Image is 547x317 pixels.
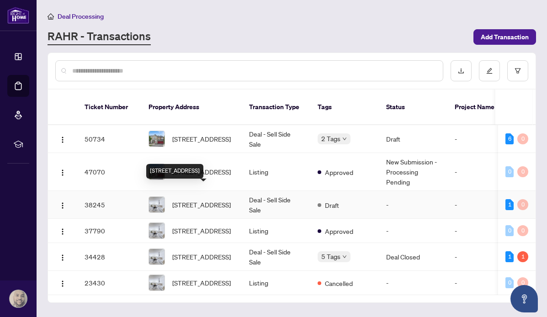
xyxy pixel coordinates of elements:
[505,277,514,288] div: 0
[447,243,502,271] td: -
[55,164,70,179] button: Logo
[48,29,151,45] a: RAHR - Transactions
[58,12,104,21] span: Deal Processing
[517,277,528,288] div: 0
[342,254,347,259] span: down
[55,197,70,212] button: Logo
[7,7,29,24] img: logo
[149,249,165,264] img: thumbnail-img
[149,223,165,238] img: thumbnail-img
[149,197,165,212] img: thumbnail-img
[505,251,514,262] div: 1
[172,226,231,236] span: [STREET_ADDRESS]
[505,199,514,210] div: 1
[149,275,165,291] img: thumbnail-img
[486,68,493,74] span: edit
[505,166,514,177] div: 0
[379,243,447,271] td: Deal Closed
[481,30,529,44] span: Add Transaction
[77,271,141,295] td: 23430
[77,125,141,153] td: 50734
[59,280,66,287] img: Logo
[325,200,339,210] span: Draft
[517,166,528,177] div: 0
[55,132,70,146] button: Logo
[59,228,66,235] img: Logo
[77,191,141,219] td: 38245
[146,164,203,179] div: [STREET_ADDRESS]
[59,254,66,261] img: Logo
[505,225,514,236] div: 0
[507,60,528,81] button: filter
[321,251,340,262] span: 5 Tags
[172,134,231,144] span: [STREET_ADDRESS]
[451,60,472,81] button: download
[55,249,70,264] button: Logo
[479,60,500,81] button: edit
[77,219,141,243] td: 37790
[342,137,347,141] span: down
[505,133,514,144] div: 6
[379,219,447,243] td: -
[517,225,528,236] div: 0
[242,153,310,191] td: Listing
[447,191,502,219] td: -
[517,133,528,144] div: 0
[59,202,66,209] img: Logo
[473,29,536,45] button: Add Transaction
[447,271,502,295] td: -
[149,131,165,147] img: thumbnail-img
[10,290,27,307] img: Profile Icon
[59,169,66,176] img: Logo
[379,90,447,125] th: Status
[447,90,502,125] th: Project Name
[517,251,528,262] div: 1
[310,90,379,125] th: Tags
[59,136,66,143] img: Logo
[77,243,141,271] td: 34428
[242,271,310,295] td: Listing
[48,13,54,20] span: home
[172,200,231,210] span: [STREET_ADDRESS]
[379,271,447,295] td: -
[447,219,502,243] td: -
[325,226,353,236] span: Approved
[141,90,242,125] th: Property Address
[379,191,447,219] td: -
[77,153,141,191] td: 47070
[242,125,310,153] td: Deal - Sell Side Sale
[242,219,310,243] td: Listing
[321,133,340,144] span: 2 Tags
[242,90,310,125] th: Transaction Type
[515,68,521,74] span: filter
[447,153,502,191] td: -
[325,278,353,288] span: Cancelled
[517,199,528,210] div: 0
[242,191,310,219] td: Deal - Sell Side Sale
[55,275,70,290] button: Logo
[55,223,70,238] button: Logo
[77,90,141,125] th: Ticket Number
[379,125,447,153] td: Draft
[458,68,464,74] span: download
[447,125,502,153] td: -
[172,252,231,262] span: [STREET_ADDRESS]
[379,153,447,191] td: New Submission - Processing Pending
[242,243,310,271] td: Deal - Sell Side Sale
[325,167,353,177] span: Approved
[510,285,538,312] button: Open asap
[172,278,231,288] span: [STREET_ADDRESS]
